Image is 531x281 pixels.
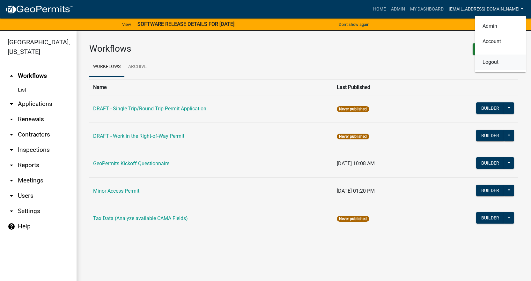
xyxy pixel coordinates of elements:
span: Never published [337,134,369,139]
a: [EMAIL_ADDRESS][DOMAIN_NAME] [446,3,526,15]
a: Workflows [89,57,124,77]
i: arrow_drop_down [8,177,15,184]
th: Name [89,79,333,95]
div: [EMAIL_ADDRESS][DOMAIN_NAME] [475,16,526,72]
th: Last Published [333,79,425,95]
button: Builder [476,185,504,196]
i: arrow_drop_down [8,100,15,108]
a: My Dashboard [408,3,446,15]
h3: Workflows [89,43,299,54]
a: Archive [124,57,151,77]
span: [DATE] 01:20 PM [337,188,375,194]
i: arrow_drop_up [8,72,15,80]
a: Tax Data (Analyze available CAMA Fields) [93,215,188,221]
a: Logout [475,55,526,70]
a: View [120,19,134,30]
a: GeoPermits Kickoff Questionnaire [93,160,169,166]
a: Admin [388,3,408,15]
button: Builder [476,212,504,224]
i: help [8,223,15,230]
i: arrow_drop_down [8,207,15,215]
button: Builder [476,102,504,114]
a: Admin [475,18,526,34]
i: arrow_drop_down [8,146,15,154]
a: Account [475,34,526,49]
span: [DATE] 10:08 AM [337,160,375,166]
strong: SOFTWARE RELEASE DETAILS FOR [DATE] [137,21,234,27]
button: Builder [476,130,504,141]
a: DRAFT - Single Trip/Round Trip Permit Application [93,106,206,112]
i: arrow_drop_down [8,115,15,123]
button: Don't show again [336,19,372,30]
a: DRAFT - Work in the Right-of-Way Permit [93,133,184,139]
button: New Workflow [473,43,518,55]
i: arrow_drop_down [8,131,15,138]
i: arrow_drop_down [8,192,15,200]
button: Builder [476,157,504,169]
a: Minor Access Permit [93,188,139,194]
span: Never published [337,106,369,112]
a: Home [371,3,388,15]
span: Never published [337,216,369,222]
i: arrow_drop_down [8,161,15,169]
